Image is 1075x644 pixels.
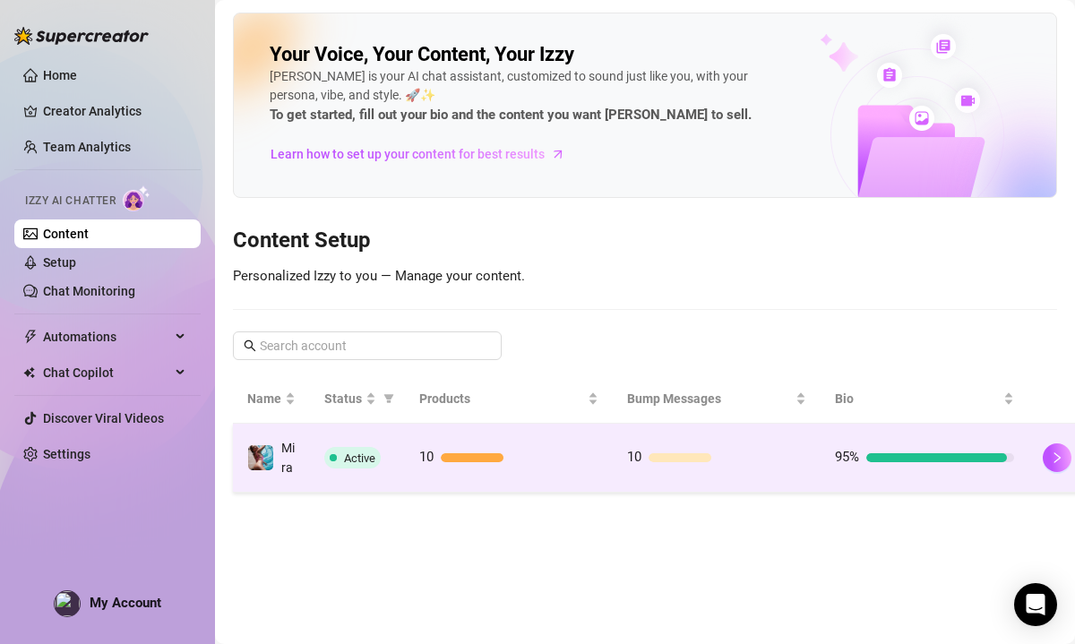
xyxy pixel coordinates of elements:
a: Chat Monitoring [43,284,135,298]
span: 95% [835,449,859,465]
div: Open Intercom Messenger [1014,583,1057,626]
input: Search account [260,336,477,356]
span: arrow-right [549,145,567,163]
a: Creator Analytics [43,97,186,125]
span: Learn how to set up your content for best results [271,144,545,164]
span: Mira [281,441,295,475]
span: Status [324,389,362,408]
th: Bio [821,374,1028,424]
span: thunderbolt [23,330,38,344]
span: right [1051,451,1063,464]
th: Name [233,374,310,424]
h3: Content Setup [233,227,1057,255]
th: Bump Messages [613,374,821,424]
span: Active [344,451,375,465]
a: Setup [43,255,76,270]
span: Bio [835,389,1000,408]
img: Mira [248,445,273,470]
div: [PERSON_NAME] is your AI chat assistant, customized to sound just like you, with your persona, vi... [270,67,795,126]
span: filter [383,393,394,404]
span: Personalized Izzy to you — Manage your content. [233,268,525,284]
h2: Your Voice, Your Content, Your Izzy [270,42,574,67]
th: Status [310,374,405,424]
span: Bump Messages [627,389,792,408]
span: 10 [627,449,641,465]
img: ai-chatter-content-library-cLFOSyPT.png [778,14,1056,197]
strong: To get started, fill out your bio and the content you want [PERSON_NAME] to sell. [270,107,752,123]
img: logo-BBDzfeDw.svg [14,27,149,45]
img: Chat Copilot [23,366,35,379]
span: search [244,339,256,352]
span: Name [247,389,281,408]
span: My Account [90,595,161,611]
span: Chat Copilot [43,358,170,387]
span: filter [380,385,398,412]
span: 10 [419,449,434,465]
span: Products [419,389,584,408]
span: Izzy AI Chatter [25,193,116,210]
a: Learn how to set up your content for best results [270,140,579,168]
img: profilePics%2FeytcfhIhFabkudfZ2Eq05dz3uEC2.jpeg [55,591,80,616]
a: Home [43,68,77,82]
a: Team Analytics [43,140,131,154]
a: Discover Viral Videos [43,411,164,425]
span: Automations [43,322,170,351]
th: Products [405,374,613,424]
button: right [1043,443,1071,472]
a: Content [43,227,89,241]
a: Settings [43,447,90,461]
img: AI Chatter [123,185,150,211]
